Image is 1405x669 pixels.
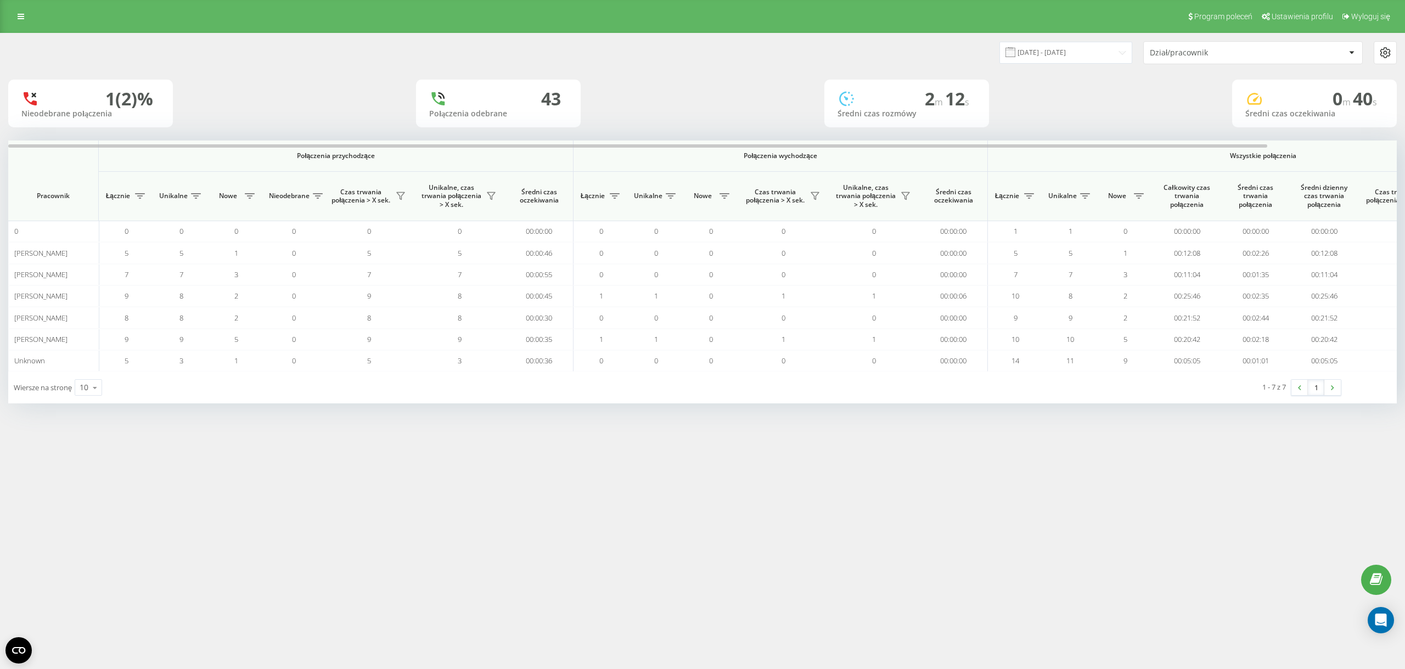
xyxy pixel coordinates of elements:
[599,226,603,236] span: 0
[1066,356,1074,366] span: 11
[1011,356,1019,366] span: 14
[1351,12,1390,21] span: Wyloguj się
[1298,183,1350,209] span: Średni dzienny czas trwania połączenia
[654,313,658,323] span: 0
[429,109,567,119] div: Połączenia odebrane
[125,269,128,279] span: 7
[1153,242,1221,263] td: 00:12:08
[14,334,68,344] span: [PERSON_NAME]
[654,291,658,301] span: 1
[1153,221,1221,242] td: 00:00:00
[1123,226,1127,236] span: 0
[1069,226,1072,236] span: 1
[125,248,128,258] span: 5
[234,313,238,323] span: 2
[1290,221,1358,242] td: 00:00:00
[654,226,658,236] span: 0
[634,192,662,200] span: Unikalne
[782,334,785,344] span: 1
[179,226,183,236] span: 0
[1221,221,1290,242] td: 00:00:00
[292,291,296,301] span: 0
[179,248,183,258] span: 5
[872,356,876,366] span: 0
[458,269,462,279] span: 7
[709,313,713,323] span: 0
[1011,334,1019,344] span: 10
[599,356,603,366] span: 0
[872,313,876,323] span: 0
[14,313,68,323] span: [PERSON_NAME]
[367,313,371,323] span: 8
[505,264,574,285] td: 00:00:55
[329,188,392,205] span: Czas trwania połączenia > X sek.
[919,242,988,263] td: 00:00:00
[234,248,238,258] span: 1
[782,269,785,279] span: 0
[744,188,807,205] span: Czas trwania połączenia > X sek.
[458,291,462,301] span: 8
[872,291,876,301] span: 1
[420,183,483,209] span: Unikalne, czas trwania połączenia > X sek.
[654,248,658,258] span: 0
[919,307,988,328] td: 00:00:00
[709,269,713,279] span: 0
[367,356,371,366] span: 5
[1153,307,1221,328] td: 00:21:52
[505,329,574,350] td: 00:00:35
[872,226,876,236] span: 0
[80,382,88,393] div: 10
[1123,334,1127,344] span: 5
[993,192,1021,200] span: Łącznie
[179,313,183,323] span: 8
[292,334,296,344] span: 0
[14,226,18,236] span: 0
[125,334,128,344] span: 9
[1229,183,1282,209] span: Średni czas trwania połączenia
[1153,285,1221,307] td: 00:25:46
[1221,242,1290,263] td: 00:02:26
[234,356,238,366] span: 1
[928,188,979,205] span: Średni czas oczekiwania
[367,334,371,344] span: 9
[782,356,785,366] span: 0
[292,269,296,279] span: 0
[654,269,658,279] span: 0
[1194,12,1252,21] span: Program poleceń
[21,109,160,119] div: Nieodebrane połączenia
[458,248,462,258] span: 5
[1123,291,1127,301] span: 2
[14,383,72,392] span: Wiersze na stronę
[105,88,153,109] div: 1 (2)%
[945,87,969,110] span: 12
[1153,264,1221,285] td: 00:11:04
[579,192,606,200] span: Łącznie
[179,269,183,279] span: 7
[599,248,603,258] span: 0
[179,291,183,301] span: 8
[599,269,603,279] span: 0
[919,221,988,242] td: 00:00:00
[1014,313,1018,323] span: 9
[919,329,988,350] td: 00:00:00
[1069,248,1072,258] span: 5
[1221,307,1290,328] td: 00:02:44
[14,248,68,258] span: [PERSON_NAME]
[1221,350,1290,372] td: 00:01:01
[1290,307,1358,328] td: 00:21:52
[599,334,603,344] span: 1
[599,313,603,323] span: 0
[1262,381,1286,392] div: 1 - 7 z 7
[179,356,183,366] span: 3
[505,307,574,328] td: 00:00:30
[654,334,658,344] span: 1
[292,226,296,236] span: 0
[125,226,128,236] span: 0
[1066,334,1074,344] span: 10
[1290,329,1358,350] td: 00:20:42
[1333,87,1353,110] span: 0
[1221,285,1290,307] td: 00:02:35
[458,313,462,323] span: 8
[919,285,988,307] td: 00:00:06
[872,248,876,258] span: 0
